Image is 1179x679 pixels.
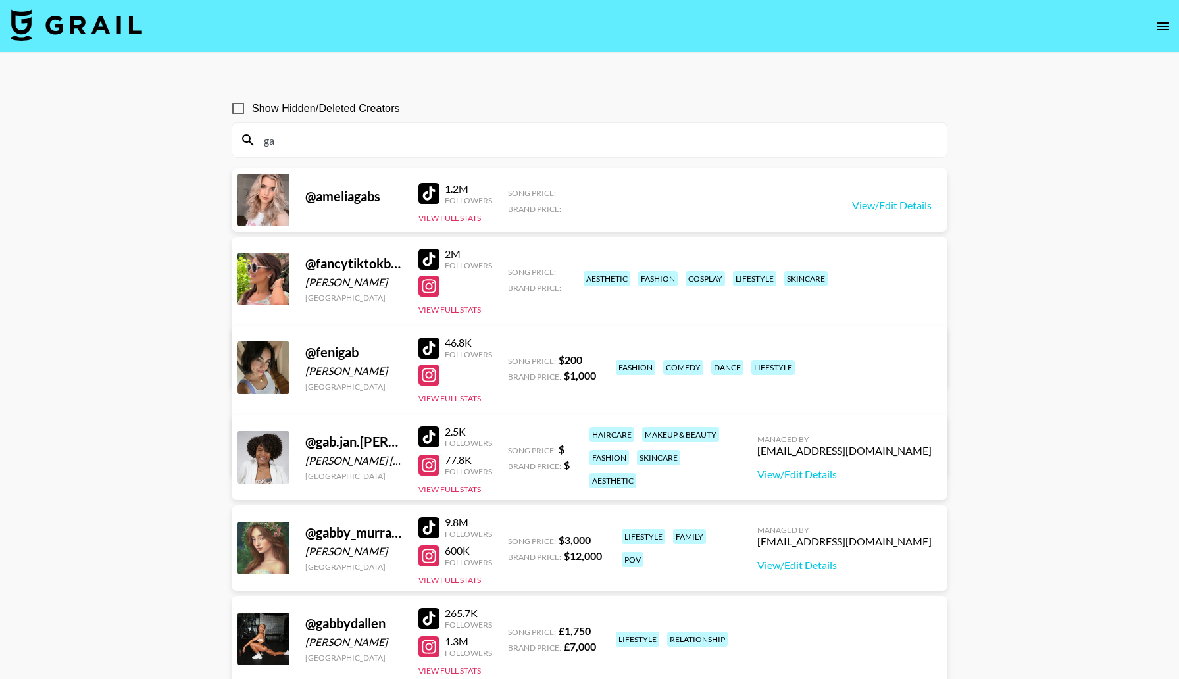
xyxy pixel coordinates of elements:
div: makeup & beauty [642,427,719,442]
div: fashion [589,450,629,465]
img: Grail Talent [11,9,142,41]
input: Search by User Name [256,130,939,151]
div: dance [711,360,743,375]
div: cosplay [686,271,725,286]
div: 2.5K [445,425,492,438]
div: @ fancytiktokbygab [305,255,403,272]
div: Followers [445,438,492,448]
span: Song Price: [508,445,556,455]
strong: £ 1,750 [559,624,591,637]
div: @ gab.jan.[PERSON_NAME] [305,434,403,450]
div: 9.8M [445,516,492,529]
span: Song Price: [508,356,556,366]
div: Followers [445,529,492,539]
span: Brand Price: [508,461,561,471]
div: Followers [445,557,492,567]
a: View/Edit Details [852,199,932,212]
button: View Full Stats [418,484,481,494]
div: Followers [445,620,492,630]
strong: $ 1,000 [564,369,596,382]
div: [GEOGRAPHIC_DATA] [305,382,403,391]
div: 1.3M [445,635,492,648]
div: [EMAIL_ADDRESS][DOMAIN_NAME] [757,535,932,548]
div: Managed By [757,434,932,444]
strong: $ [564,459,570,471]
div: 1.2M [445,182,492,195]
div: comedy [663,360,703,375]
div: lifestyle [622,529,665,544]
div: Followers [445,466,492,476]
span: Show Hidden/Deleted Creators [252,101,400,116]
a: View/Edit Details [757,559,932,572]
div: [GEOGRAPHIC_DATA] [305,653,403,663]
div: @ gabby_murrayy [305,524,403,541]
span: Brand Price: [508,372,561,382]
div: lifestyle [733,271,776,286]
strong: $ 200 [559,353,582,366]
span: Song Price: [508,188,556,198]
div: @ ameliagabs [305,188,403,205]
div: skincare [637,450,680,465]
div: Managed By [757,525,932,535]
button: View Full Stats [418,305,481,314]
div: Followers [445,195,492,205]
span: Brand Price: [508,552,561,562]
div: pov [622,552,643,567]
span: Song Price: [508,536,556,546]
button: View Full Stats [418,213,481,223]
div: fashion [638,271,678,286]
div: Followers [445,261,492,270]
div: [PERSON_NAME] [305,545,403,558]
div: 77.8K [445,453,492,466]
div: [GEOGRAPHIC_DATA] [305,562,403,572]
a: View/Edit Details [757,468,932,481]
div: Followers [445,648,492,658]
div: haircare [589,427,634,442]
span: Brand Price: [508,283,561,293]
strong: $ 12,000 [564,549,602,562]
div: [GEOGRAPHIC_DATA] [305,471,403,481]
div: aesthetic [584,271,630,286]
div: 265.7K [445,607,492,620]
div: relationship [667,632,728,647]
div: Followers [445,349,492,359]
div: skincare [784,271,828,286]
button: View Full Stats [418,666,481,676]
div: [PERSON_NAME] [305,636,403,649]
div: 600K [445,544,492,557]
button: open drawer [1150,13,1176,39]
span: Brand Price: [508,643,561,653]
div: @ gabbydallen [305,615,403,632]
div: family [673,529,706,544]
div: fashion [616,360,655,375]
span: Song Price: [508,627,556,637]
button: View Full Stats [418,575,481,585]
div: lifestyle [616,632,659,647]
div: 2M [445,247,492,261]
div: 46.8K [445,336,492,349]
div: @ fenigab [305,344,403,361]
strong: $ [559,443,564,455]
div: [PERSON_NAME] [PERSON_NAME] [305,454,403,467]
button: View Full Stats [418,393,481,403]
div: [PERSON_NAME] [305,365,403,378]
span: Brand Price: [508,204,561,214]
span: Song Price: [508,267,556,277]
div: [EMAIL_ADDRESS][DOMAIN_NAME] [757,444,932,457]
div: lifestyle [751,360,795,375]
strong: $ 3,000 [559,534,591,546]
div: aesthetic [589,473,636,488]
strong: £ 7,000 [564,640,596,653]
div: [PERSON_NAME] [305,276,403,289]
div: [GEOGRAPHIC_DATA] [305,293,403,303]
